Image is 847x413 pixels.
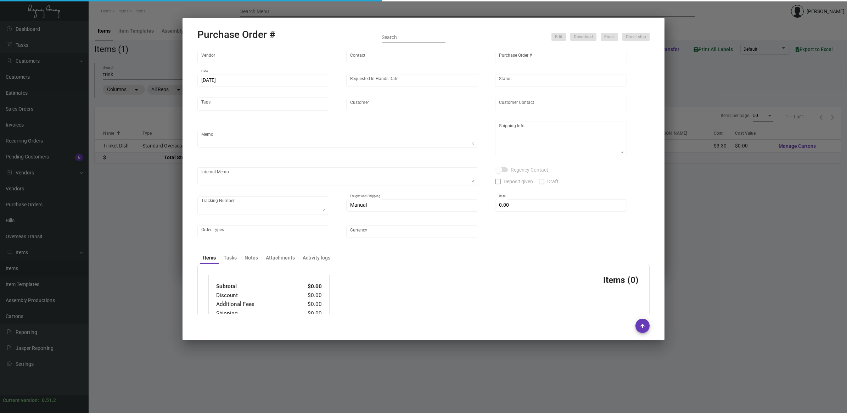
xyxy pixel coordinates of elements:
[197,29,275,41] h2: Purchase Order #
[42,397,56,404] div: 0.51.2
[622,33,650,41] button: Direct ship
[551,33,566,41] button: Edit
[216,309,293,318] td: Shipping
[293,300,322,309] td: $0.00
[555,34,562,40] span: Edit
[266,254,295,262] div: Attachments
[570,33,596,41] button: Download
[224,254,237,262] div: Tasks
[293,282,322,291] td: $0.00
[603,275,639,285] h3: Items (0)
[601,33,618,41] button: Email
[504,177,533,186] span: Deposit given
[3,397,39,404] div: Current version:
[203,254,216,262] div: Items
[547,177,559,186] span: Draft
[511,166,548,174] span: Regency Contact
[293,291,322,300] td: $0.00
[574,34,593,40] span: Download
[245,254,258,262] div: Notes
[303,254,330,262] div: Activity logs
[626,34,646,40] span: Direct ship
[293,309,322,318] td: $0.00
[216,282,293,291] td: Subtotal
[604,34,615,40] span: Email
[216,291,293,300] td: Discount
[350,202,367,208] span: Manual
[216,300,293,309] td: Additional Fees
